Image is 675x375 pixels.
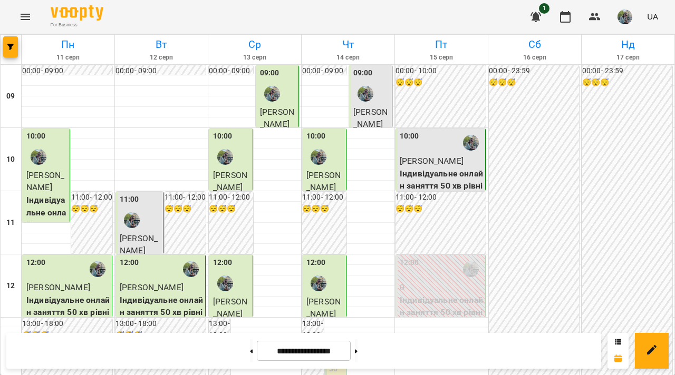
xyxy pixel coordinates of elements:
span: [PERSON_NAME] [213,170,247,193]
img: Юля [358,86,373,102]
label: 11:00 [120,194,139,205]
h6: 00:00 - 09:00 [209,65,253,77]
h6: 12 [6,280,15,292]
h6: 10 [6,154,15,165]
span: [PERSON_NAME] [260,107,294,130]
h6: 13:00 - 18:00 [115,318,206,330]
h6: 😴😴😴 [71,203,112,215]
img: Юля [463,261,479,277]
img: Юля [264,86,280,102]
h6: 11 [6,217,15,229]
h6: 13:00 - 18:00 [209,318,230,341]
h6: 00:00 - 10:00 [396,65,486,77]
span: UA [647,11,658,22]
label: 12:00 [400,257,419,269]
p: 0 [400,281,483,294]
p: Індивідуальне онлайн заняття 50 хв рівні А1-В1 ([PERSON_NAME]) [400,294,483,343]
h6: 11:00 - 12:00 [165,192,206,203]
span: 1 [539,3,549,14]
img: Юля [90,261,105,277]
h6: 17 серп [583,53,673,63]
img: Юля [217,275,233,291]
label: 10:00 [400,131,419,142]
h6: 11:00 - 12:00 [71,192,112,203]
button: UA [643,7,662,26]
h6: 00:00 - 09:00 [302,65,346,77]
label: 09:00 [353,67,373,79]
h6: 😴😴😴 [396,77,486,88]
h6: Чт [303,36,393,53]
h6: 11:00 - 12:00 [396,192,486,203]
h6: 16 серп [490,53,580,63]
label: 12:00 [213,257,233,269]
h6: Вт [117,36,206,53]
h6: Пн [23,36,113,53]
h6: 😴😴😴 [165,203,206,215]
label: 10:00 [26,131,46,142]
h6: 00:00 - 23:59 [489,65,579,77]
img: Юля [463,135,479,151]
h6: 13 серп [210,53,300,63]
p: Індивідуальне онлайн заняття 80 хв рівні А1-В1 [26,194,67,256]
h6: 14 серп [303,53,393,63]
img: Юля [124,212,140,228]
h6: 00:00 - 23:59 [582,65,672,77]
label: 12:00 [306,257,326,269]
h6: Нд [583,36,673,53]
span: [PERSON_NAME] [353,107,388,130]
p: Індивідуальне онлайн заняття 50 хв рівні А1-В1 [400,167,483,205]
h6: 09 [6,91,15,102]
h6: 15 серп [397,53,486,63]
img: Юля [183,261,199,277]
h6: 00:00 - 09:00 [22,65,112,77]
span: [PERSON_NAME] [400,156,464,166]
label: 12:00 [26,257,46,269]
img: c71655888622cca4d40d307121b662d7.jpeg [618,9,632,24]
p: Індивідуальне онлайн заняття 50 хв рівні А1-В1 [120,294,203,331]
h6: 13:00 - 18:00 [302,318,324,341]
img: Юля [31,149,46,165]
span: [PERSON_NAME] [26,170,64,193]
span: For Business [51,22,103,28]
h6: Сб [490,36,580,53]
h6: 😴😴😴 [582,77,672,88]
h6: 13:00 - 18:00 [22,318,112,330]
h6: 😴😴😴 [489,77,579,88]
h6: 11:00 - 12:00 [209,192,253,203]
h6: 😴😴😴 [396,203,486,215]
p: Індивідуальне онлайн заняття 50 хв рівні А1-В1 [26,294,110,331]
label: 10:00 [213,131,233,142]
h6: 12 серп [117,53,206,63]
span: [PERSON_NAME] [120,233,158,256]
span: [PERSON_NAME] [120,282,184,292]
label: 10:00 [306,131,326,142]
span: [PERSON_NAME] [306,297,341,319]
span: [PERSON_NAME] [213,297,247,319]
h6: 😴😴😴 [302,203,346,215]
img: Voopty Logo [51,5,103,21]
img: Юля [311,149,326,165]
img: Юля [311,275,326,291]
h6: Пт [397,36,486,53]
h6: 😴😴😴 [209,203,253,215]
h6: 11:00 - 12:00 [302,192,346,203]
h6: 11 серп [23,53,113,63]
span: [PERSON_NAME] [26,282,90,292]
span: [PERSON_NAME] [306,170,341,193]
label: 09:00 [260,67,279,79]
img: Юля [217,149,233,165]
label: 12:00 [120,257,139,269]
h6: 00:00 - 09:00 [115,65,206,77]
